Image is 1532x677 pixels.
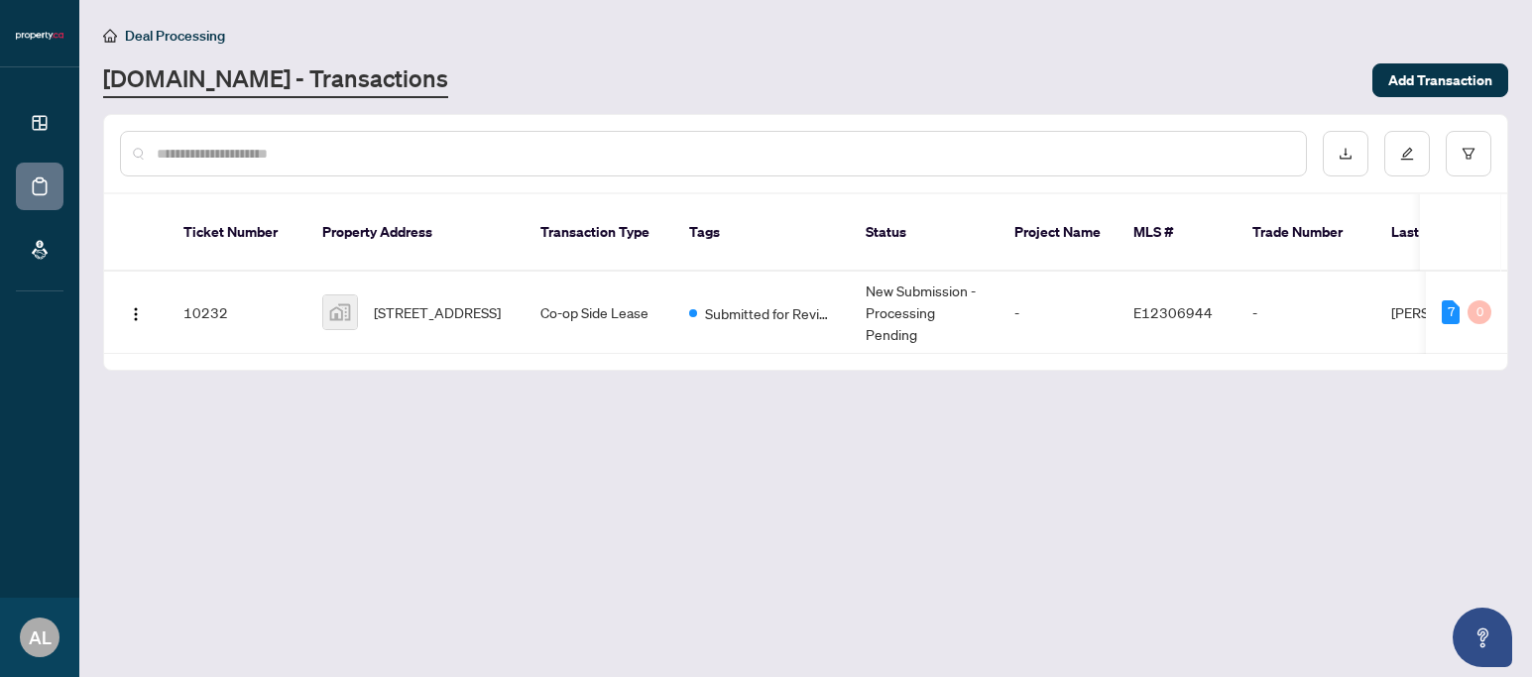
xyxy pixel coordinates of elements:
[850,272,999,354] td: New Submission - Processing Pending
[1442,300,1460,324] div: 7
[705,302,834,324] span: Submitted for Review
[1462,147,1475,161] span: filter
[120,296,152,328] button: Logo
[16,30,63,42] img: logo
[1388,64,1492,96] span: Add Transaction
[374,301,501,323] span: [STREET_ADDRESS]
[673,194,850,272] th: Tags
[1237,272,1375,354] td: -
[128,306,144,322] img: Logo
[1384,131,1430,176] button: edit
[525,272,673,354] td: Co-op Side Lease
[1237,194,1375,272] th: Trade Number
[999,194,1118,272] th: Project Name
[1375,272,1524,354] td: [PERSON_NAME]
[1133,303,1213,321] span: E12306944
[1468,300,1491,324] div: 0
[103,62,448,98] a: [DOMAIN_NAME] - Transactions
[103,29,117,43] span: home
[1118,194,1237,272] th: MLS #
[1375,194,1524,272] th: Last Updated By
[1446,131,1491,176] button: filter
[1400,147,1414,161] span: edit
[999,272,1118,354] td: -
[525,194,673,272] th: Transaction Type
[168,272,306,354] td: 10232
[850,194,999,272] th: Status
[306,194,525,272] th: Property Address
[1372,63,1508,97] button: Add Transaction
[1453,608,1512,667] button: Open asap
[1323,131,1368,176] button: download
[1339,147,1353,161] span: download
[125,27,225,45] span: Deal Processing
[168,194,306,272] th: Ticket Number
[29,623,52,651] span: AL
[323,295,357,329] img: thumbnail-img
